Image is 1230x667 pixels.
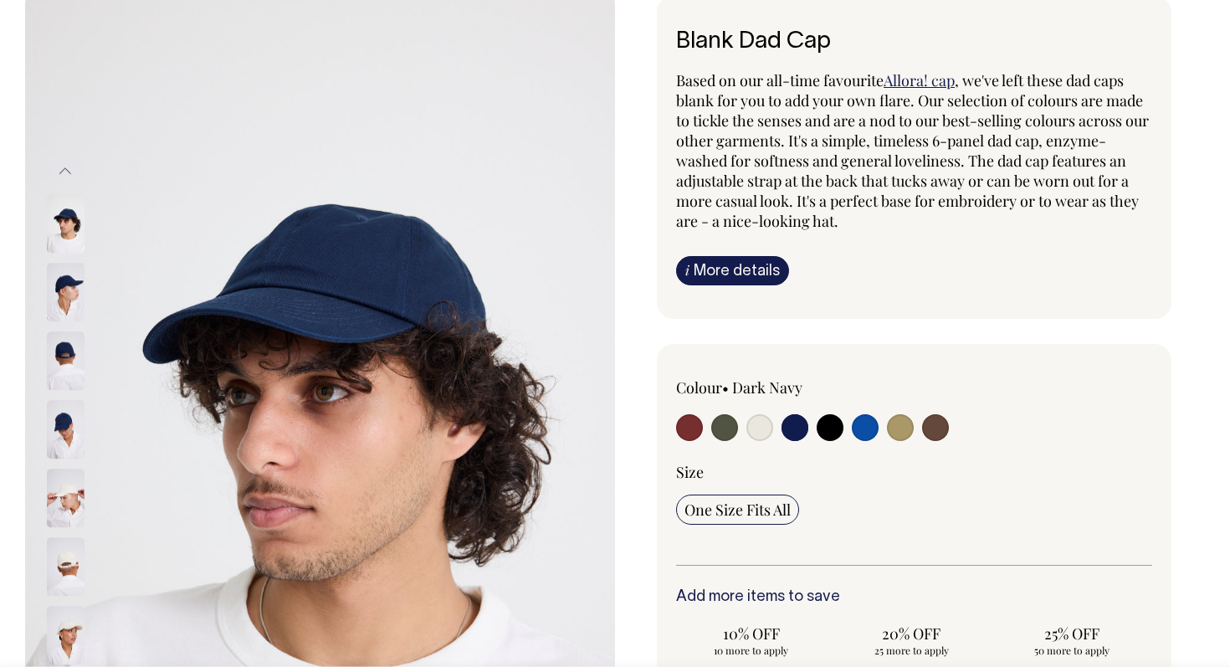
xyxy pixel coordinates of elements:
[685,261,689,279] span: i
[676,589,1152,606] h6: Add more items to save
[845,644,979,657] span: 25 more to apply
[684,644,818,657] span: 10 more to apply
[837,618,987,662] input: 20% OFF 25 more to apply
[676,29,1152,55] h6: Blank Dad Cap
[47,264,85,322] img: dark-navy
[676,70,1149,231] span: , we've left these dad caps blank for you to add your own flare. Our selection of colours are mad...
[997,618,1147,662] input: 25% OFF 50 more to apply
[53,152,78,190] button: Previous
[684,500,791,520] span: One Size Fits All
[47,332,85,391] img: dark-navy
[676,618,827,662] input: 10% OFF 10 more to apply
[722,377,729,398] span: •
[1005,644,1139,657] span: 50 more to apply
[676,256,789,285] a: iMore details
[676,377,867,398] div: Colour
[845,623,979,644] span: 20% OFF
[47,607,85,665] img: natural
[676,495,799,525] input: One Size Fits All
[47,538,85,597] img: natural
[684,623,818,644] span: 10% OFF
[47,401,85,459] img: dark-navy
[1005,623,1139,644] span: 25% OFF
[47,469,85,528] img: natural
[676,462,1152,482] div: Size
[732,377,802,398] label: Dark Navy
[884,70,955,90] a: Allora! cap
[47,195,85,254] img: dark-navy
[676,70,884,90] span: Based on our all-time favourite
